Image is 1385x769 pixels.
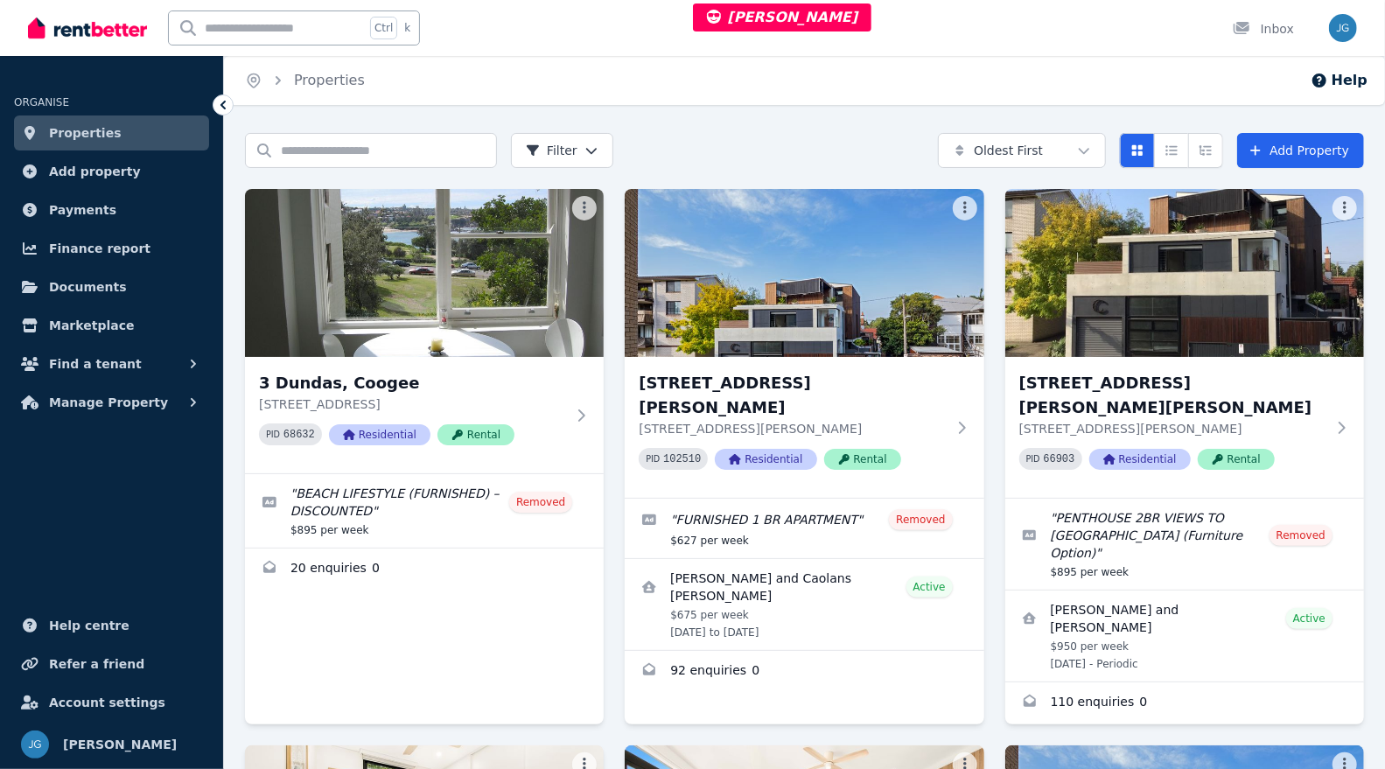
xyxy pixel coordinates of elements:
span: Residential [329,424,430,445]
span: Account settings [49,692,165,713]
a: Edit listing: BEACH LIFESTYLE (FURNISHED) – DISCOUNTED [245,474,604,548]
span: Finance report [49,238,150,259]
a: 8/29 Alison Rd, Randwick[STREET_ADDRESS][PERSON_NAME][PERSON_NAME][STREET_ADDRESS][PERSON_NAME]PI... [1005,189,1364,498]
img: RentBetter [28,15,147,41]
button: More options [1333,196,1357,220]
span: ORGANISE [14,96,69,108]
a: Enquiries for 3 Dundas, Coogee [245,549,604,591]
small: PID [266,430,280,439]
h3: [STREET_ADDRESS][PERSON_NAME] [639,371,945,420]
button: Filter [511,133,613,168]
a: View details for Alexander and Sinead Murphy [1005,591,1364,682]
a: Edit listing: PENTHOUSE 2BR VIEWS TO CENTENNIAL PARK (Furniture Option) [1005,499,1364,590]
img: Jeremy Goldschmidt [1329,14,1357,42]
img: 3 Dundas, Coogee [245,189,604,357]
div: Inbox [1233,20,1294,38]
span: Rental [824,449,901,470]
p: [STREET_ADDRESS][PERSON_NAME] [1019,420,1326,437]
a: Properties [294,72,365,88]
a: Edit listing: FURNISHED 1 BR APARTMENT [625,499,983,558]
a: Documents [14,269,209,304]
button: Find a tenant [14,346,209,381]
a: 3 Dundas, Coogee3 Dundas, Coogee[STREET_ADDRESS]PID 68632ResidentialRental [245,189,604,473]
span: Marketplace [49,315,134,336]
span: Rental [437,424,514,445]
img: Jeremy Goldschmidt [21,731,49,759]
span: Refer a friend [49,654,144,675]
button: Help [1311,70,1368,91]
button: Card view [1120,133,1155,168]
button: Oldest First [938,133,1106,168]
span: Ctrl [370,17,397,39]
a: Help centre [14,608,209,643]
span: Manage Property [49,392,168,413]
span: Documents [49,276,127,297]
code: 66903 [1044,453,1075,465]
a: Enquiries for 7/29 Alison Rd, Kensington [625,651,983,693]
p: [STREET_ADDRESS] [259,395,565,413]
span: Payments [49,199,116,220]
small: PID [646,454,660,464]
a: Add Property [1237,133,1364,168]
p: [STREET_ADDRESS][PERSON_NAME] [639,420,945,437]
a: Enquiries for 8/29 Alison Rd, Randwick [1005,682,1364,724]
span: Residential [715,449,816,470]
a: Account settings [14,685,209,720]
span: [PERSON_NAME] [707,9,858,25]
button: Manage Property [14,385,209,420]
small: PID [1026,454,1040,464]
span: Oldest First [974,142,1043,159]
span: Find a tenant [49,353,142,374]
span: Help centre [49,615,129,636]
a: Marketplace [14,308,209,343]
a: Payments [14,192,209,227]
button: Compact list view [1154,133,1189,168]
a: Finance report [14,231,209,266]
code: 102510 [663,453,701,465]
a: View details for Aoife Gorman and Caolans Shields [625,559,983,650]
h3: 3 Dundas, Coogee [259,371,565,395]
a: Add property [14,154,209,189]
span: Properties [49,122,122,143]
code: 68632 [283,429,315,441]
button: Expanded list view [1188,133,1223,168]
img: 7/29 Alison Rd, Kensington [625,189,983,357]
nav: Breadcrumb [224,56,386,105]
span: [PERSON_NAME] [63,734,177,755]
h3: [STREET_ADDRESS][PERSON_NAME][PERSON_NAME] [1019,371,1326,420]
span: Add property [49,161,141,182]
a: 7/29 Alison Rd, Kensington[STREET_ADDRESS][PERSON_NAME][STREET_ADDRESS][PERSON_NAME]PID 102510Res... [625,189,983,498]
button: More options [953,196,977,220]
a: Refer a friend [14,647,209,682]
button: More options [572,196,597,220]
img: 8/29 Alison Rd, Randwick [1005,189,1364,357]
a: Properties [14,115,209,150]
div: View options [1120,133,1223,168]
span: k [404,21,410,35]
span: Residential [1089,449,1191,470]
span: Rental [1198,449,1275,470]
span: Filter [526,142,577,159]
